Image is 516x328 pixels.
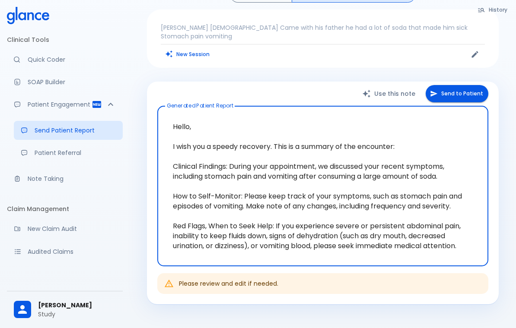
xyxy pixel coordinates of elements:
[28,174,116,183] p: Note Taking
[473,3,513,16] button: History
[426,85,488,103] button: Send to Patient
[7,199,123,219] li: Claim Management
[7,50,123,69] a: Moramiz: Find ICD10AM codes instantly
[163,113,482,259] textarea: Hello, I wish you a speedy recovery. This is a summary of the encounter: Clinical Findings: Durin...
[7,169,123,188] a: Advanced note-taking
[7,265,123,284] a: Monitor progress of claim corrections
[7,29,123,50] li: Clinical Tools
[28,100,92,109] p: Patient Engagement
[28,247,116,256] p: Audited Claims
[7,73,123,91] a: Docugen: Compose a clinical documentation in seconds
[161,23,485,41] p: [PERSON_NAME] [DEMOGRAPHIC_DATA] Came with his father he had a lot of soda that made him sick Sto...
[14,143,123,162] a: Receive patient referrals
[354,85,426,103] button: Use this note
[28,224,116,233] p: New Claim Audit
[14,121,123,140] a: Send a patient summary
[179,276,278,291] div: Please review and edit if needed.
[7,242,123,261] a: View audited claims
[468,48,481,61] button: Edit
[38,310,116,319] p: Study
[161,48,215,60] button: Clears all inputs and results.
[28,78,116,86] p: SOAP Builder
[7,95,123,114] div: Patient Reports & Referrals
[7,295,123,325] div: [PERSON_NAME]Study
[35,148,116,157] p: Patient Referral
[38,301,116,310] span: [PERSON_NAME]
[7,219,123,238] a: Audit a new claim
[28,55,116,64] p: Quick Coder
[35,126,116,135] p: Send Patient Report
